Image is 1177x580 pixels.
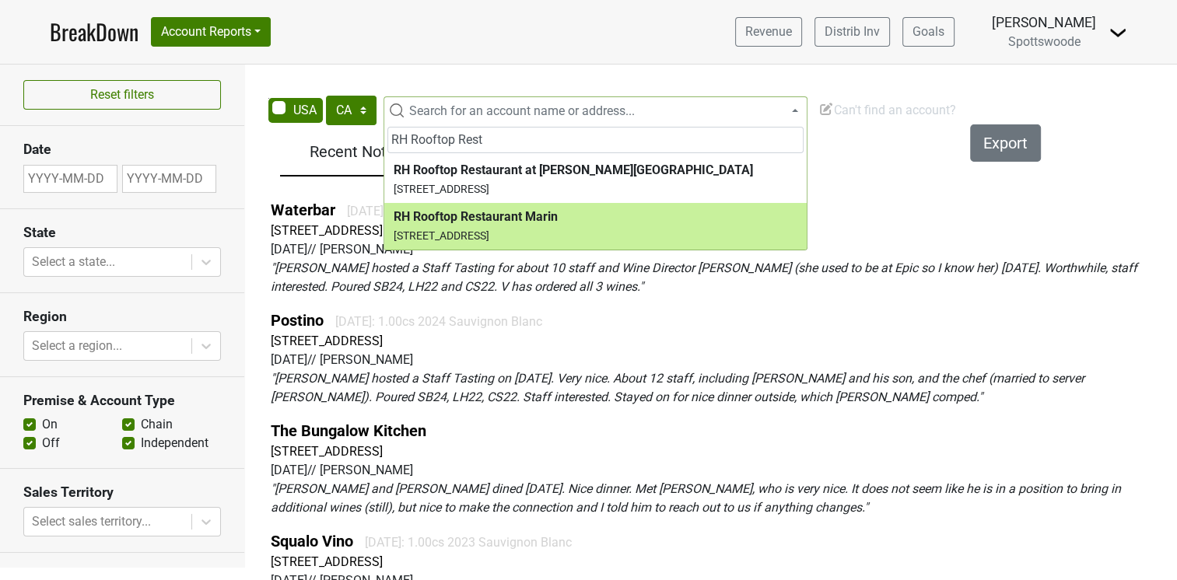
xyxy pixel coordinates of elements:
[23,309,221,325] h3: Region
[122,165,216,193] input: YYYY-MM-DD
[818,103,956,117] span: Can't find an account?
[50,16,138,48] a: BreakDown
[1109,23,1127,42] img: Dropdown Menu
[42,415,58,434] label: On
[141,434,208,452] label: Independent
[970,124,1041,162] button: Export
[271,444,383,459] a: [STREET_ADDRESS]
[271,421,426,440] a: The Bungalow Kitchen
[23,165,117,193] input: YYYY-MM-DD
[23,225,221,241] h3: State
[271,240,1171,259] div: [DATE] // [PERSON_NAME]
[23,142,221,158] h3: Date
[409,103,635,118] span: Search for an account name or address...
[818,101,834,117] img: Edit
[992,12,1096,33] div: [PERSON_NAME]
[288,142,425,161] h5: Recent Notes
[394,229,489,242] small: [STREET_ADDRESS]
[42,434,60,452] label: Off
[271,554,383,569] a: [STREET_ADDRESS]
[271,461,1171,480] div: [DATE] // [PERSON_NAME]
[271,260,1137,294] em: " [PERSON_NAME] hosted a Staff Tasting for about 10 staff and Wine Director [PERSON_NAME] (she us...
[271,532,353,550] a: Squalo Vino
[271,481,1121,515] em: " [PERSON_NAME] and [PERSON_NAME] dined [DATE]. Nice dinner. Met [PERSON_NAME], who is very nice....
[23,80,221,110] button: Reset filters
[271,334,383,348] a: [STREET_ADDRESS]
[271,201,335,219] a: Waterbar
[814,17,890,47] a: Distrib Inv
[735,17,802,47] a: Revenue
[1008,34,1081,49] span: Spottswoode
[271,223,383,238] a: [STREET_ADDRESS]
[394,183,489,195] small: [STREET_ADDRESS]
[394,209,558,224] b: RH Rooftop Restaurant Marin
[902,17,955,47] a: Goals
[23,484,221,501] h3: Sales Territory
[365,535,572,550] span: [DATE]: 1.00cs 2023 Sauvignon Blanc
[271,311,324,330] a: Postino
[271,371,1084,404] em: " [PERSON_NAME] hosted a Staff Tasting on [DATE]. Very nice. About 12 staff, including [PERSON_NA...
[271,351,1171,369] div: [DATE] // [PERSON_NAME]
[151,17,271,47] button: Account Reports
[347,204,572,218] span: [DATE]: 1.00cs 2022 Cabernet Sauvignon
[394,162,753,177] b: RH Rooftop Restaurant at [PERSON_NAME][GEOGRAPHIC_DATA]
[141,415,173,434] label: Chain
[335,314,542,329] span: [DATE]: 1.00cs 2024 Sauvignon Blanc
[23,393,221,409] h3: Premise & Account Type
